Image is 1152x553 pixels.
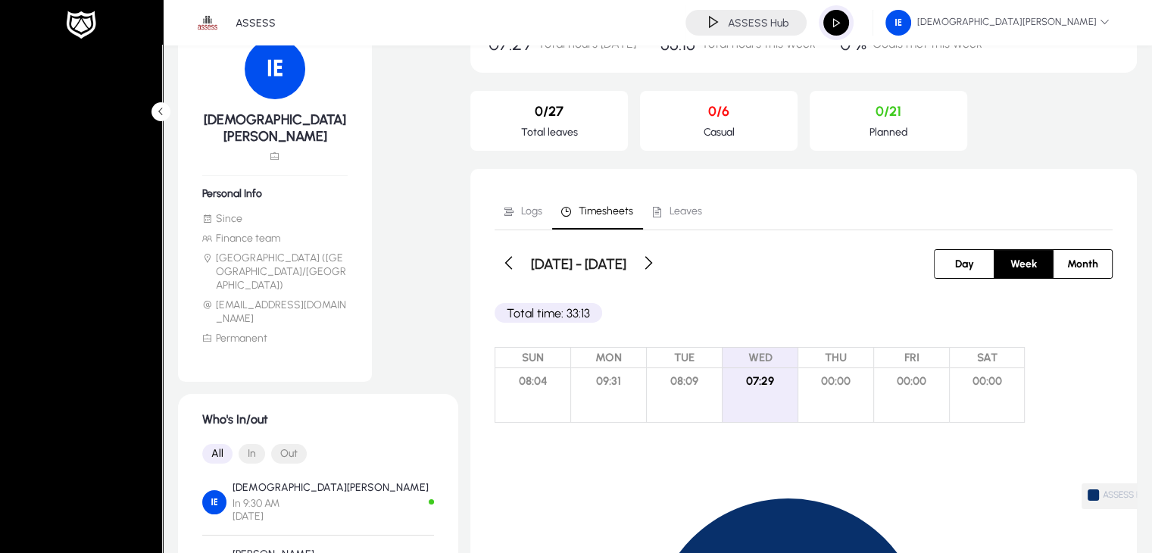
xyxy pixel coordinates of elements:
[885,10,1110,36] span: [DEMOGRAPHIC_DATA][PERSON_NAME]
[950,348,1024,368] span: SAT
[670,206,702,217] span: Leaves
[723,368,798,394] span: 07:29
[822,126,955,139] p: Planned
[271,444,307,464] button: Out
[531,255,626,273] h3: [DATE] - [DATE]
[239,444,265,464] button: In
[202,412,434,426] h1: Who's In/out
[1001,250,1046,278] span: Week
[482,103,616,120] p: 0/27
[202,298,348,326] li: [EMAIL_ADDRESS][DOMAIN_NAME]
[552,193,643,230] a: Timesheets
[822,103,955,120] p: 0/21
[202,111,348,145] h5: [DEMOGRAPHIC_DATA][PERSON_NAME]
[652,103,785,120] p: 0/6
[798,368,873,394] span: 00:00
[1054,250,1112,278] button: Month
[62,9,100,41] img: white-logo.png
[495,303,602,323] p: Total time: 33:13
[723,348,798,368] span: WED
[495,193,552,230] a: Logs
[202,187,348,200] h6: Personal Info
[245,39,305,99] img: 104.png
[202,332,348,345] li: Permanent
[994,250,1053,278] button: Week
[950,368,1024,394] span: 00:00
[874,368,949,394] span: 00:00
[571,348,646,368] span: MON
[728,17,788,30] h4: ASSESS Hub
[874,348,949,368] span: FRI
[236,17,276,30] p: ASSESS
[935,250,994,278] button: Day
[202,232,348,245] li: Finance team
[202,252,348,292] li: [GEOGRAPHIC_DATA] ([GEOGRAPHIC_DATA]/[GEOGRAPHIC_DATA])
[495,348,570,368] span: SUN
[193,8,222,37] img: 1.png
[521,206,542,217] span: Logs
[798,348,873,368] span: THU
[202,444,233,464] button: All
[571,368,646,394] span: 09:31
[233,497,429,523] span: In 9:30 AM [DATE]
[1058,250,1107,278] span: Month
[233,481,429,494] p: [DEMOGRAPHIC_DATA][PERSON_NAME]
[946,250,983,278] span: Day
[495,368,570,394] span: 08:04
[202,439,434,469] mat-button-toggle-group: Font Style
[643,193,712,230] a: Leaves
[873,9,1122,36] button: [DEMOGRAPHIC_DATA][PERSON_NAME]
[482,126,616,139] p: Total leaves
[579,206,633,217] span: Timesheets
[652,126,785,139] p: Casual
[647,368,722,394] span: 08:09
[202,490,226,514] img: Islam Elkady
[647,348,722,368] span: TUE
[885,10,911,36] img: 104.png
[202,212,348,226] li: Since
